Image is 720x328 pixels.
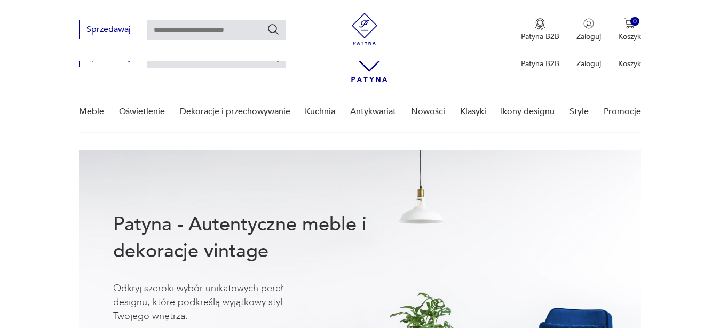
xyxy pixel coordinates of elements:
a: Dekoracje i przechowywanie [180,91,290,132]
img: Ikona koszyka [624,18,635,29]
p: Zaloguj [576,59,601,69]
p: Patyna B2B [521,31,559,42]
a: Klasyki [460,91,486,132]
p: Zaloguj [576,31,601,42]
p: Odkryj szeroki wybór unikatowych pereł designu, które podkreślą wyjątkowy styl Twojego wnętrza. [113,282,316,323]
button: Szukaj [267,23,280,36]
a: Antykwariat [350,91,396,132]
button: Patyna B2B [521,18,559,42]
p: Patyna B2B [521,59,559,69]
img: Patyna - sklep z meblami i dekoracjami vintage [349,13,381,45]
h1: Patyna - Autentyczne meble i dekoracje vintage [113,211,401,265]
img: Ikona medalu [535,18,545,30]
p: Koszyk [618,31,641,42]
a: Sprzedawaj [79,54,138,62]
a: Style [569,91,589,132]
button: 0Koszyk [618,18,641,42]
p: Koszyk [618,59,641,69]
a: Meble [79,91,104,132]
a: Sprzedawaj [79,27,138,34]
button: Zaloguj [576,18,601,42]
button: Sprzedawaj [79,20,138,39]
a: Ikony designu [501,91,555,132]
div: 0 [630,17,639,26]
a: Oświetlenie [119,91,165,132]
a: Ikona medaluPatyna B2B [521,18,559,42]
img: Ikonka użytkownika [583,18,594,29]
a: Nowości [411,91,445,132]
a: Promocje [604,91,641,132]
a: Kuchnia [305,91,335,132]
